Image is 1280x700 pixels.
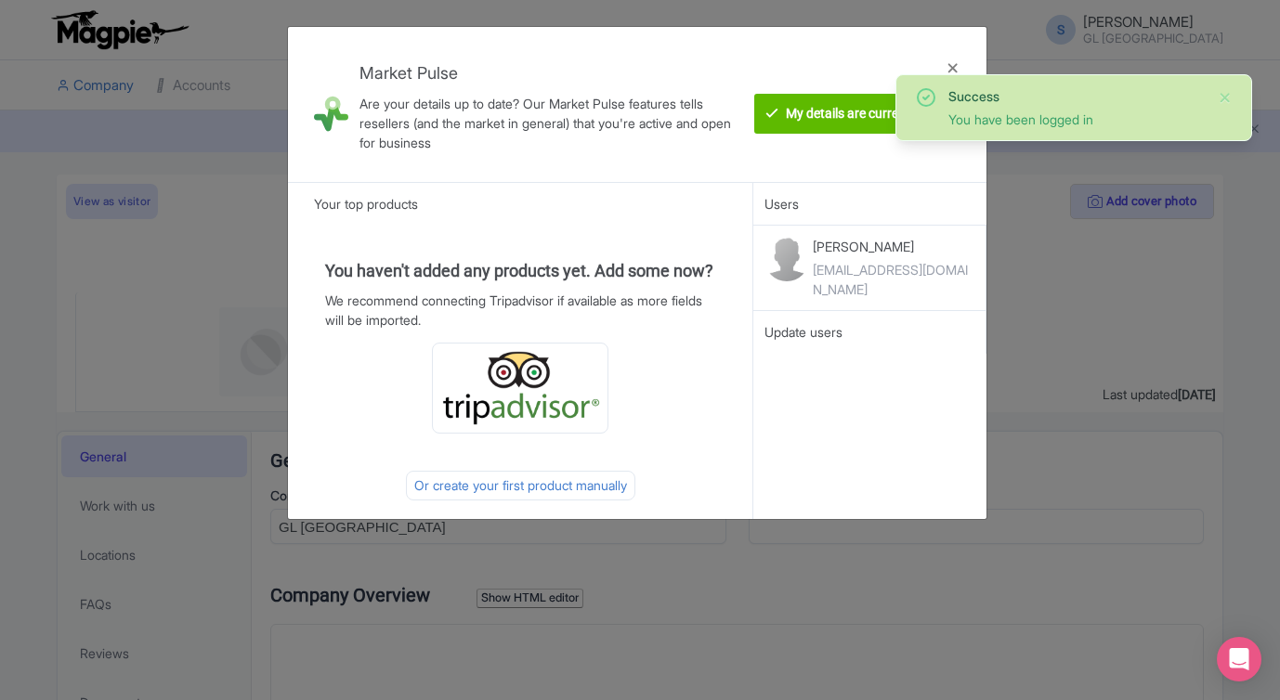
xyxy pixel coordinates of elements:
[314,75,349,152] img: market_pulse-1-0a5220b3d29e4a0de46fb7534bebe030.svg
[288,182,753,225] div: Your top products
[359,94,745,152] div: Are your details up to date? Our Market Pulse features tells resellers (and the market in general...
[948,110,1203,129] div: You have been logged in
[359,64,745,83] h4: Market Pulse
[406,489,635,519] div: Or create your first product manually
[813,237,974,256] p: [PERSON_NAME]
[753,182,986,225] div: Users
[764,237,809,281] img: contact-b11cc6e953956a0c50a2f97983291f06.png
[748,94,929,134] btn: My details are current
[1217,637,1261,681] div: Open Intercom Messenger
[325,309,716,348] p: We recommend connecting Tripadvisor if available as more fields will be imported.
[325,262,716,299] h4: You haven't added any products yet. Add some now?
[440,369,600,444] img: ta_logo-885a1c64328048f2535e39284ba9d771.png
[1218,86,1233,109] button: Close
[764,322,974,343] div: Update users
[813,260,974,299] div: [EMAIL_ADDRESS][DOMAIN_NAME]
[948,86,1203,106] div: Success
